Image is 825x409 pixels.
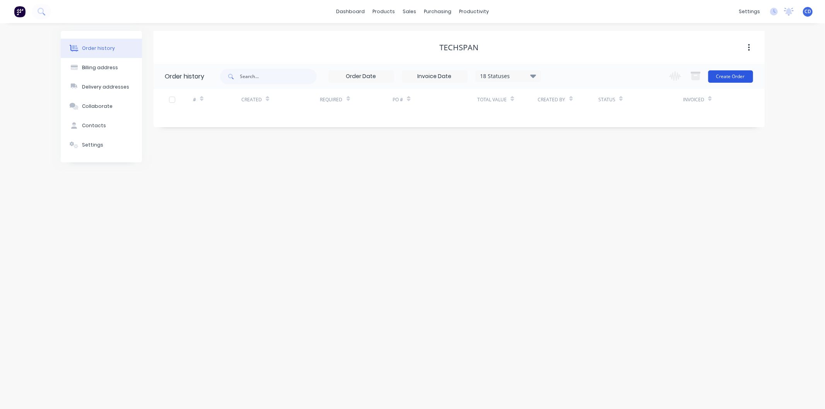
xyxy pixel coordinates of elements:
button: Order history [61,39,142,58]
div: Order history [165,72,205,81]
div: Collaborate [82,103,113,110]
button: Delivery addresses [61,77,142,97]
img: Factory [14,6,26,17]
div: purchasing [420,6,455,17]
input: Invoice Date [402,71,467,82]
div: # [193,96,196,103]
div: Delivery addresses [82,84,129,90]
a: dashboard [332,6,369,17]
button: Settings [61,135,142,155]
div: Settings [82,141,103,148]
div: Required [320,89,393,110]
div: settings [735,6,764,17]
div: Order history [82,45,115,52]
div: # [193,89,241,110]
div: Status [598,89,683,110]
div: PO # [393,89,477,110]
div: Status [598,96,615,103]
div: sales [399,6,420,17]
div: Contacts [82,122,106,129]
div: Invoiced [683,96,704,103]
div: Created By [538,89,598,110]
div: PO # [393,96,403,103]
div: 18 Statuses [476,72,541,80]
div: products [369,6,399,17]
button: Billing address [61,58,142,77]
div: Total Value [477,96,507,103]
button: Contacts [61,116,142,135]
div: Created By [538,96,565,103]
div: productivity [455,6,493,17]
div: Required [320,96,343,103]
button: Collaborate [61,97,142,116]
input: Search... [240,69,317,84]
div: Created [241,89,320,110]
div: Billing address [82,64,118,71]
div: Invoiced [683,89,731,110]
span: CD [805,8,811,15]
div: techspan [439,43,478,52]
div: Total Value [477,89,538,110]
div: Created [241,96,262,103]
input: Order Date [329,71,394,82]
button: Create Order [708,70,753,83]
